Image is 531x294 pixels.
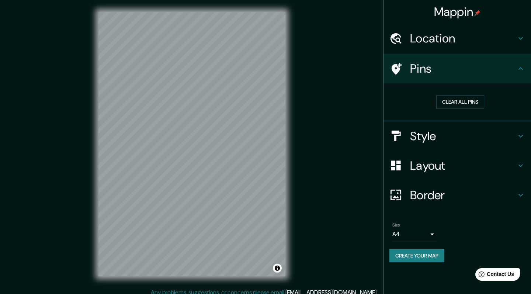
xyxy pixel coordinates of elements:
[383,151,531,180] div: Layout
[383,121,531,151] div: Style
[475,10,480,16] img: pin-icon.png
[273,264,282,273] button: Toggle attribution
[410,31,516,46] h4: Location
[98,12,285,276] canvas: Map
[392,228,437,240] div: A4
[465,265,523,286] iframe: Help widget launcher
[392,222,400,228] label: Size
[410,158,516,173] h4: Layout
[434,4,481,19] h4: Mappin
[410,129,516,143] h4: Style
[383,24,531,53] div: Location
[436,95,484,109] button: Clear all pins
[389,249,444,263] button: Create your map
[410,61,516,76] h4: Pins
[383,180,531,210] div: Border
[383,54,531,83] div: Pins
[410,188,516,203] h4: Border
